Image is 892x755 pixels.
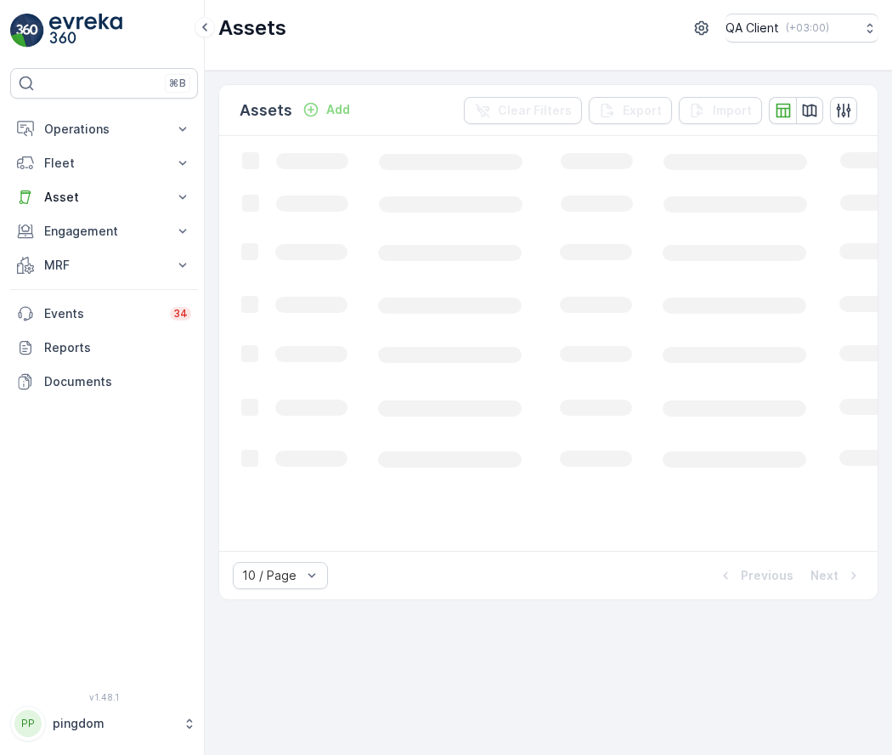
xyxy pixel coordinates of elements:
[715,565,795,586] button: Previous
[589,97,672,124] button: Export
[44,305,160,322] p: Events
[809,565,864,586] button: Next
[10,692,198,702] span: v 1.48.1
[741,567,793,584] p: Previous
[218,14,286,42] p: Assets
[10,214,198,248] button: Engagement
[44,373,191,390] p: Documents
[296,99,357,120] button: Add
[10,180,198,214] button: Asset
[10,146,198,180] button: Fleet
[44,121,164,138] p: Operations
[44,155,164,172] p: Fleet
[810,567,838,584] p: Next
[173,307,188,321] p: 34
[10,112,198,146] button: Operations
[49,14,122,48] img: logo_light-DOdMpM7g.png
[44,257,164,274] p: MRF
[498,102,572,119] p: Clear Filters
[713,102,752,119] p: Import
[679,97,762,124] button: Import
[169,77,186,90] p: ⌘B
[44,189,164,206] p: Asset
[10,14,44,48] img: logo
[725,14,878,43] button: QA Client(+03:00)
[464,97,582,124] button: Clear Filters
[786,21,829,35] p: ( +03:00 )
[326,101,350,118] p: Add
[10,331,198,365] a: Reports
[623,102,662,119] p: Export
[14,710,42,737] div: PP
[240,99,292,122] p: Assets
[10,248,198,282] button: MRF
[53,715,174,732] p: pingdom
[10,365,198,399] a: Documents
[44,223,164,240] p: Engagement
[10,706,198,741] button: PPpingdom
[10,297,198,331] a: Events34
[44,339,191,356] p: Reports
[725,20,779,37] p: QA Client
